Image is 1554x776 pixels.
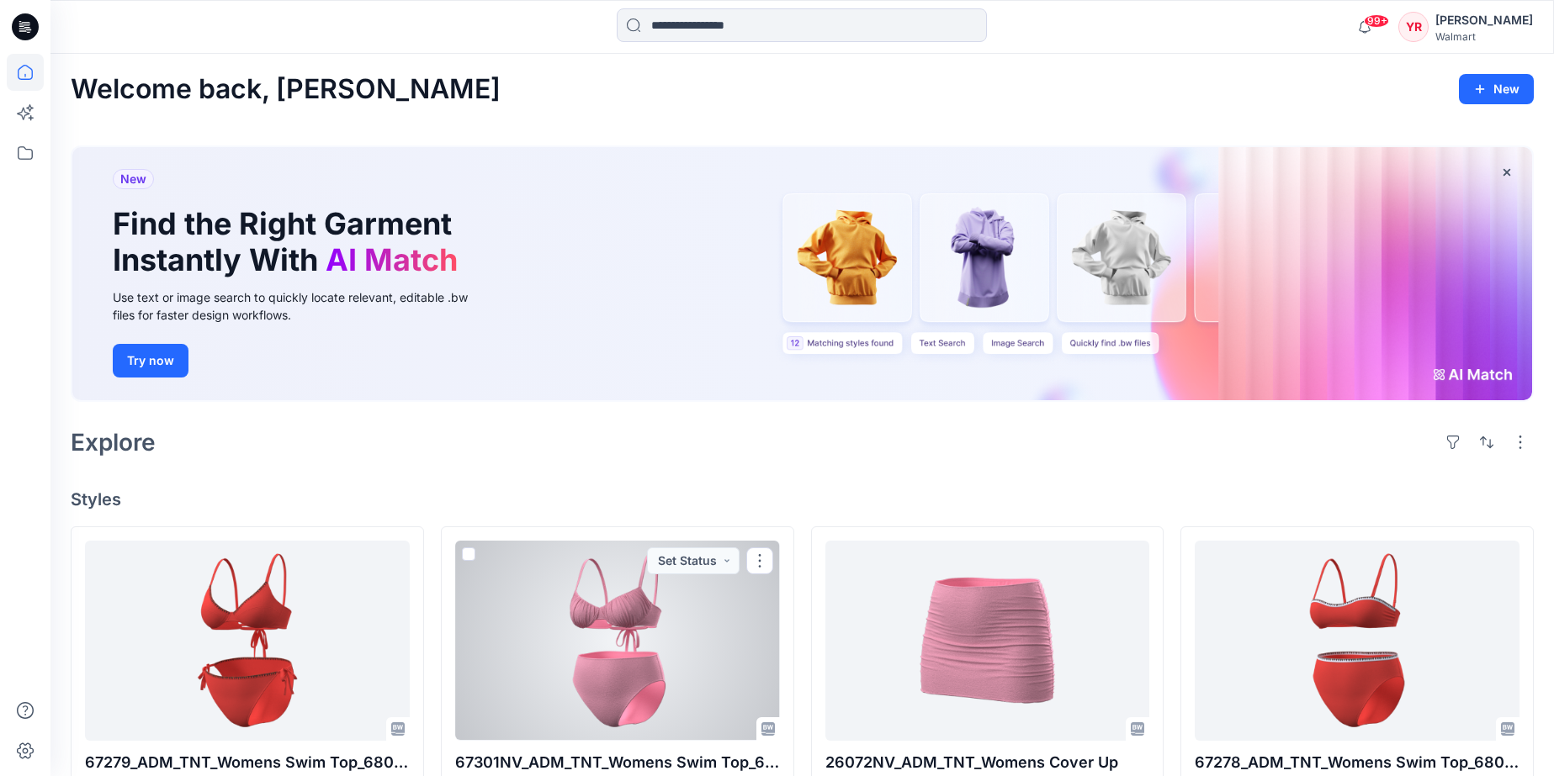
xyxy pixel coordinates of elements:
[71,74,501,105] h2: Welcome back, [PERSON_NAME]
[455,751,780,774] p: 67301NV_ADM_TNT_Womens Swim Top_68079NV_ADM_TNT_Womens Swim Bottom
[1435,10,1533,30] div: [PERSON_NAME]
[71,489,1534,509] h4: Styles
[1195,751,1520,774] p: 67278_ADM_TNT_Womens Swim Top_68074_ADM_TNT_Womens Swim Bottom
[85,541,410,741] a: 67279_ADM_TNT_Womens Swim Top_68075_ADM_TNT_Womens Swim Bottom
[1398,12,1429,42] div: YR
[120,169,146,189] span: New
[825,541,1150,741] a: 26072NV_ADM_TNT_Womens Cover Up
[825,751,1150,774] p: 26072NV_ADM_TNT_Womens Cover Up
[1195,541,1520,741] a: 67278_ADM_TNT_Womens Swim Top_68074_ADM_TNT_Womens Swim Bottom
[113,288,491,324] div: Use text or image search to quickly locate relevant, editable .bw files for faster design workflows.
[1435,30,1533,43] div: Walmart
[113,344,188,377] button: Try now
[455,541,780,741] a: 67301NV_ADM_TNT_Womens Swim Top_68079NV_ADM_TNT_Womens Swim Bottom
[85,751,410,774] p: 67279_ADM_TNT_Womens Swim Top_68075_ADM_TNT_Womens Swim Bottom
[113,206,466,278] h1: Find the Right Garment Instantly With
[71,429,156,456] h2: Explore
[326,241,458,278] span: AI Match
[1459,74,1534,104] button: New
[1364,14,1389,28] span: 99+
